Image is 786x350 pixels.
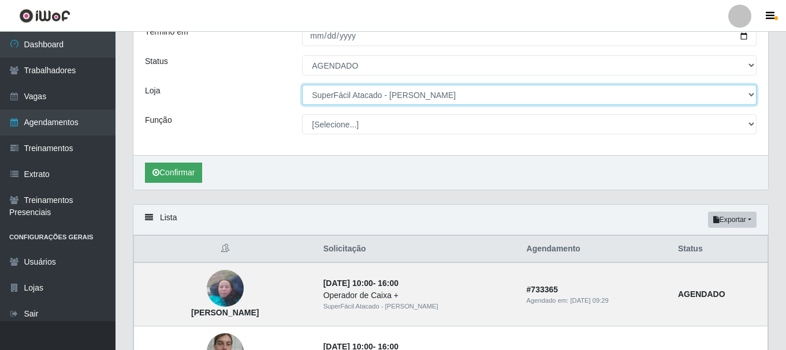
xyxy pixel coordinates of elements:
img: CoreUI Logo [19,9,70,23]
strong: AGENDADO [678,289,725,299]
label: Função [145,114,172,126]
button: Exportar [708,212,757,228]
time: [DATE] 10:00 [323,279,373,288]
img: Juliana Bezerra Martins [207,264,244,313]
time: 16:00 [378,279,398,288]
div: SuperFácil Atacado - [PERSON_NAME] [323,302,513,311]
label: Término em [145,26,188,38]
label: Status [145,55,168,67]
div: Agendado em: [527,296,664,306]
strong: [PERSON_NAME] [191,308,259,317]
div: Lista [133,205,768,235]
strong: # 733365 [527,285,558,294]
div: Operador de Caixa + [323,289,513,302]
th: Solicitação [316,236,520,263]
label: Loja [145,85,160,97]
button: Confirmar [145,163,202,183]
strong: - [323,279,398,288]
time: [DATE] 09:29 [570,297,608,304]
th: Status [671,236,768,263]
input: 00/00/0000 [302,26,757,46]
th: Agendamento [520,236,671,263]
